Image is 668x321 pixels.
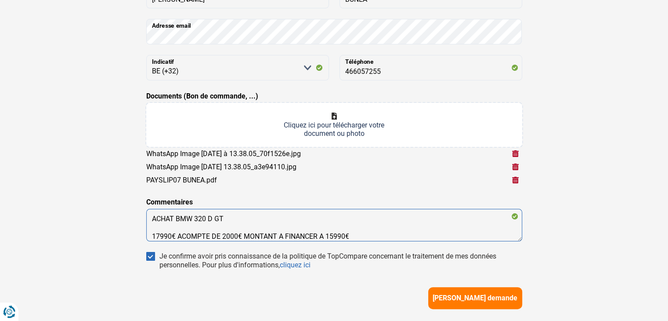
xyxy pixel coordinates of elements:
[339,55,522,80] input: 401020304
[428,287,522,309] button: [PERSON_NAME] demande
[146,197,193,208] label: Commentaires
[159,252,522,270] div: Je confirme avoir pris connaissance de la politique de TopCompare concernant le traitement de mes...
[146,163,296,171] div: WhatsApp Image [DATE] 13.38.05_a3e94110.jpg
[280,261,311,269] a: cliquez ici
[146,91,258,102] label: Documents (Bon de commande, ...)
[146,150,301,158] div: WhatsApp Image [DATE] à 13.38.05_70f1526e.jpg
[146,176,217,184] div: PAYSLIP07 BUNEA.pdf
[146,55,329,80] select: Indicatif
[433,294,517,302] span: [PERSON_NAME] demande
